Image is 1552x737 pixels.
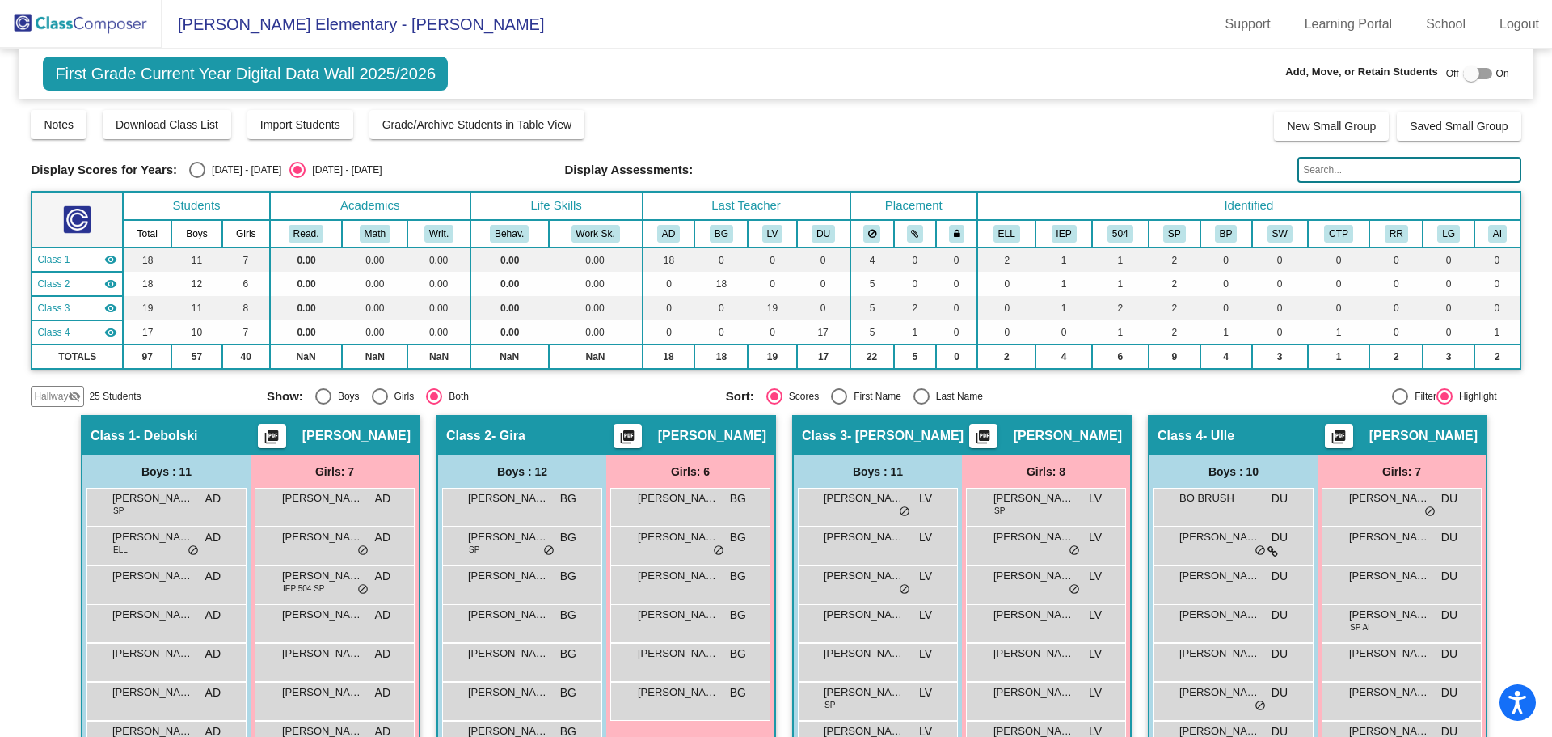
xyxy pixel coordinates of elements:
mat-icon: visibility [104,326,117,339]
td: 3 [1423,345,1474,369]
td: 0 [936,296,977,320]
td: 0.00 [549,296,643,320]
td: 17 [797,345,850,369]
span: SP [994,505,1005,517]
div: Highlight [1453,389,1497,404]
td: 0 [936,248,977,272]
span: 25 Students [89,389,141,404]
button: DU [812,225,835,243]
mat-radio-group: Select an option [726,388,1173,405]
div: Filter [1408,389,1436,404]
span: DU [1441,490,1457,507]
span: LV [919,529,932,546]
span: Download Class List [116,118,218,131]
td: 0.00 [342,320,407,345]
button: LV [762,225,782,243]
td: 0 [1252,320,1308,345]
mat-radio-group: Select an option [267,388,714,405]
span: [PERSON_NAME] [1014,428,1122,444]
span: do_not_disturb_alt [899,506,910,519]
td: 19 [748,345,796,369]
span: BG [730,529,746,546]
button: BP [1215,225,1238,243]
div: Last Name [930,389,983,404]
td: 8 [222,296,270,320]
td: 0 [977,296,1035,320]
button: Math [360,225,390,243]
span: Grade/Archive Students in Table View [382,118,572,131]
span: [PERSON_NAME] [824,529,905,545]
td: 1 [1200,320,1252,345]
button: Writ. [424,225,453,243]
th: Leslee Voss [748,220,796,248]
td: 0.00 [407,296,470,320]
span: [PERSON_NAME] [282,529,363,545]
td: 0 [894,272,937,296]
span: AD [375,529,390,546]
span: Display Scores for Years: [31,163,177,177]
span: [PERSON_NAME] [993,490,1074,506]
td: 17 [797,320,850,345]
span: Display Assessments: [565,163,694,177]
span: DU [1441,529,1457,546]
span: SP [113,505,124,517]
td: 0.00 [342,296,407,320]
button: Grade/Archive Students in Table View [369,110,585,139]
td: 0 [1474,272,1520,296]
span: BO BRUSH [1179,490,1260,506]
span: [PERSON_NAME] [282,568,363,584]
td: 0 [1423,248,1474,272]
button: Read. [289,225,324,243]
td: 0.00 [470,272,549,296]
th: Brooke Gira [694,220,748,248]
span: [PERSON_NAME] [1349,529,1430,545]
button: Download Class List [103,110,231,139]
span: [PERSON_NAME] [993,529,1074,545]
span: do_not_disturb_alt [357,544,369,557]
span: Notes [44,118,74,131]
td: 2 [1149,320,1200,345]
td: 7 [222,320,270,345]
button: Print Students Details [258,424,286,448]
td: 1 [1474,320,1520,345]
th: English Language Learner [977,220,1035,248]
td: 0 [797,296,850,320]
td: 4 [1200,345,1252,369]
button: LG [1437,225,1460,243]
td: NaN [470,345,549,369]
span: Class 3 [37,301,70,316]
button: AD [657,225,680,243]
td: 2 [1149,248,1200,272]
button: Work Sk. [571,225,620,243]
td: 18 [643,345,695,369]
td: 0.00 [470,320,549,345]
div: Girls: 7 [251,455,419,488]
td: 11 [171,248,221,272]
td: 0.00 [549,272,643,296]
td: 0 [1423,296,1474,320]
td: 0 [1308,248,1370,272]
a: Support [1212,11,1284,37]
td: 1 [1092,272,1149,296]
div: [DATE] - [DATE] [306,163,382,177]
span: Add, Move, or Retain Students [1285,64,1438,80]
td: 18 [694,345,748,369]
td: 0 [1308,272,1370,296]
button: SW [1267,225,1293,243]
td: Brooke Gira - Gira [32,272,123,296]
span: [PERSON_NAME] [638,529,719,545]
td: 0 [1474,248,1520,272]
span: LV [1089,490,1102,507]
button: Print Students Details [614,424,642,448]
mat-radio-group: Select an option [189,162,382,178]
span: [PERSON_NAME] [1179,529,1260,545]
div: Both [442,389,469,404]
td: 0.00 [270,320,343,345]
span: [PERSON_NAME] [638,490,719,506]
td: NaN [270,345,343,369]
td: 0 [797,272,850,296]
span: Class 2 [37,277,70,291]
div: Boys : 12 [438,455,606,488]
td: 0 [748,248,796,272]
span: Saved Small Group [1410,120,1508,133]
